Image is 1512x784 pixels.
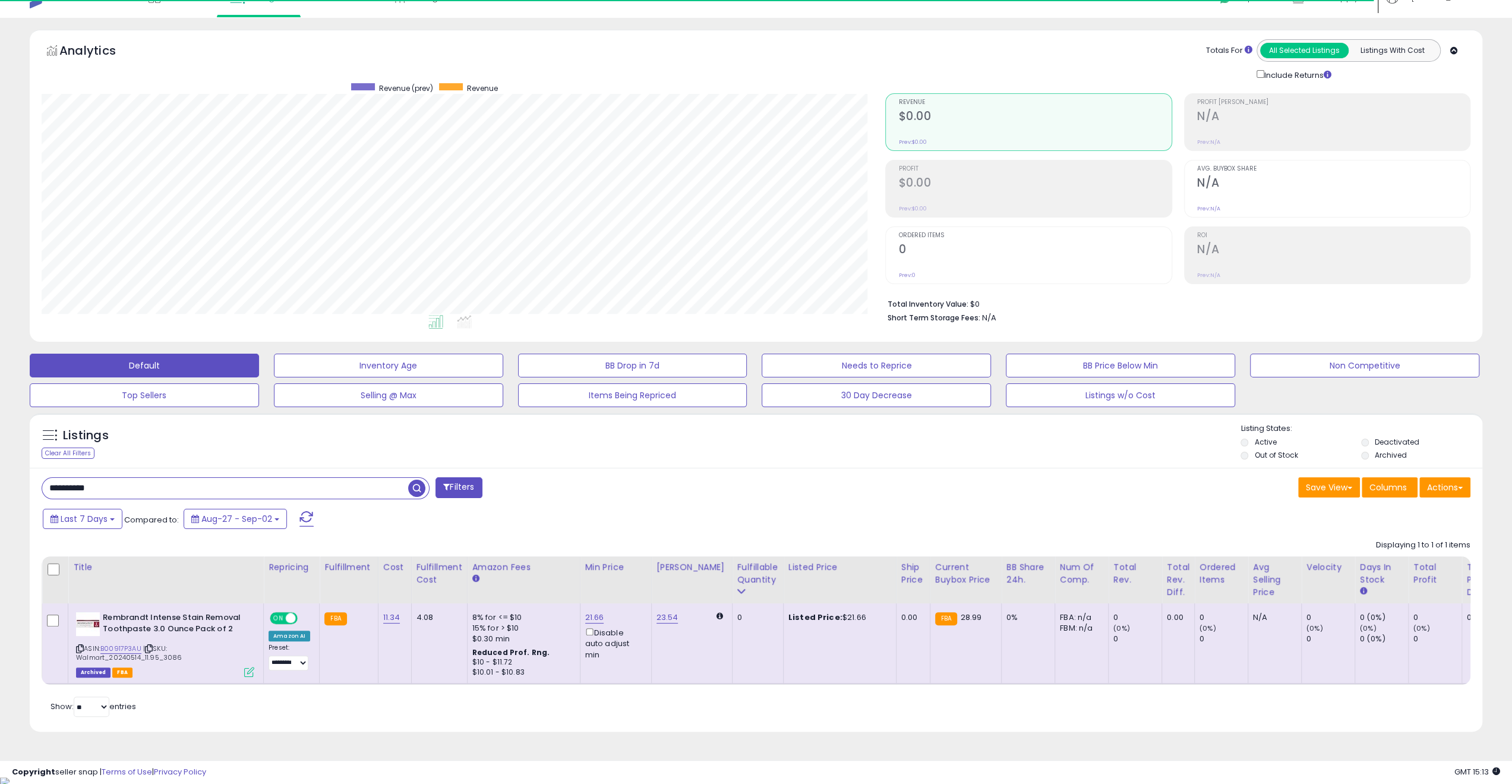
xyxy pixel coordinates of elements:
[1197,99,1470,106] span: Profit [PERSON_NAME]
[12,767,206,778] div: seller snap | |
[271,613,286,624] span: ON
[154,766,206,777] a: Privacy Policy
[61,513,108,525] span: Last 7 Days
[201,513,272,525] span: Aug-27 - Sep-02
[383,561,406,574] div: Cost
[42,448,94,459] div: Clear All Filters
[472,561,575,574] div: Amazon Fees
[901,561,925,586] div: Ship Price
[324,561,373,574] div: Fulfillment
[1360,634,1408,644] div: 0 (0%)
[1254,437,1276,447] label: Active
[1197,243,1470,259] h2: N/A
[1260,43,1349,58] button: All Selected Listings
[43,509,122,529] button: Last 7 Days
[472,623,571,634] div: 15% for > $10
[788,612,842,623] b: Listed Price:
[1200,634,1248,644] div: 0
[1413,634,1462,644] div: 0
[274,354,503,377] button: Inventory Age
[1200,624,1216,633] small: (0%)
[1006,354,1235,377] button: BB Price Below Min
[50,701,136,712] span: Show: entries
[269,631,310,641] div: Amazon AI
[1197,138,1220,146] small: Prev: N/A
[269,561,314,574] div: Repricing
[1197,176,1470,192] h2: N/A
[1113,561,1157,586] div: Total Rev.
[788,561,891,574] div: Listed Price
[1306,634,1355,644] div: 0
[1167,561,1189,599] div: Total Rev. Diff.
[898,109,1171,125] h2: $0.00
[935,612,957,625] small: FBA
[63,427,109,444] h5: Listings
[518,383,747,407] button: Items Being Repriced
[1375,450,1407,460] label: Archived
[1360,624,1377,633] small: (0%)
[1254,450,1298,460] label: Out of Stock
[472,574,479,584] small: Amazon Fees.
[656,561,727,574] div: [PERSON_NAME]
[472,657,571,667] div: $10 - $11.72
[898,99,1171,106] span: Revenue
[1167,612,1185,623] div: 0.00
[1006,383,1235,407] button: Listings w/o Cost
[1376,540,1470,551] div: Displaying 1 to 1 of 1 items
[184,509,287,529] button: Aug-27 - Sep-02
[73,561,258,574] div: Title
[1306,612,1355,623] div: 0
[1298,477,1360,498] button: Save View
[935,561,996,586] div: Current Buybox Price
[898,243,1171,259] h2: 0
[12,766,55,777] strong: Copyright
[1197,166,1470,172] span: Avg. Buybox Share
[383,612,400,624] a: 11.34
[416,612,458,623] div: 4.08
[76,644,182,662] span: | SKU: Walmart_20240514_11.95_3086
[656,612,678,624] a: 23.54
[30,354,259,377] button: Default
[100,644,141,654] a: B00917P3AU
[1113,634,1161,644] div: 0
[887,296,1462,310] li: $0
[76,667,111,678] span: Listings that have been deleted from Seller Central
[898,138,926,146] small: Prev: $0.00
[1454,766,1500,777] span: 2025-09-11 15:13 GMT
[981,312,996,323] span: N/A
[472,667,571,678] div: $10.01 - $10.83
[1348,43,1437,58] button: Listings With Cost
[76,612,100,636] img: 41zg3bRV1aL._SL40_.jpg
[1113,624,1130,633] small: (0%)
[898,205,926,212] small: Prev: $0.00
[1467,561,1490,599] div: Total Profit Diff.
[324,612,346,625] small: FBA
[585,626,642,660] div: Disable auto adjust min
[76,612,254,676] div: ASIN:
[269,644,310,670] div: Preset:
[737,561,778,586] div: Fulfillable Quantity
[887,299,968,309] b: Total Inventory Value:
[467,83,498,93] span: Revenue
[102,766,152,777] a: Terms of Use
[59,42,139,62] h5: Analytics
[1206,45,1252,56] div: Totals For
[1197,232,1470,239] span: ROI
[1253,612,1292,623] div: N/A
[112,667,132,678] span: FBA
[435,477,482,498] button: Filters
[1369,481,1407,493] span: Columns
[901,612,921,623] div: 0.00
[1250,354,1479,377] button: Non Competitive
[898,166,1171,172] span: Profit
[1360,586,1367,597] small: Days In Stock.
[1413,561,1457,586] div: Total Profit
[762,354,991,377] button: Needs to Reprice
[1360,612,1408,623] div: 0 (0%)
[1413,612,1462,623] div: 0
[274,383,503,407] button: Selling @ Max
[472,612,571,623] div: 8% for <= $10
[1197,272,1220,279] small: Prev: N/A
[1200,561,1243,586] div: Ordered Items
[518,354,747,377] button: BB Drop in 7d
